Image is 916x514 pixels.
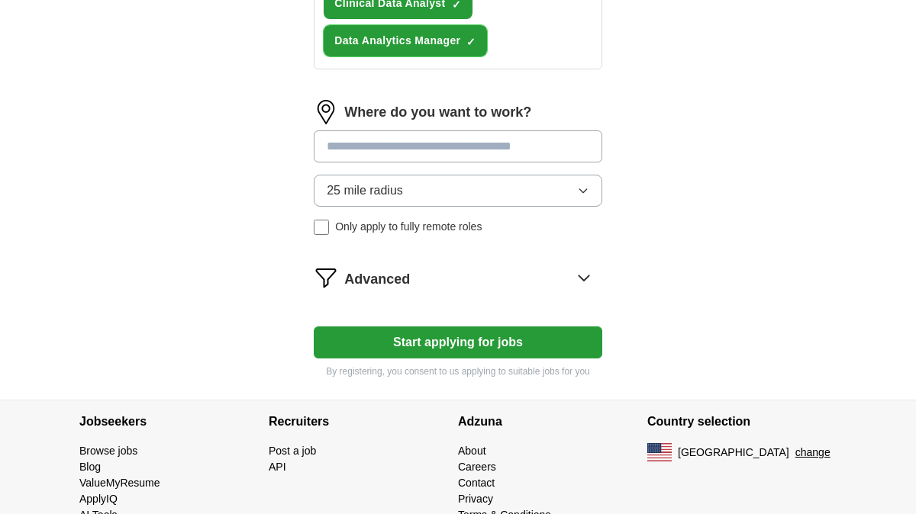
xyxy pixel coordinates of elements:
[344,102,531,123] label: Where do you want to work?
[458,477,495,489] a: Contact
[335,219,482,235] span: Only apply to fully remote roles
[647,443,672,461] img: US flag
[314,326,602,358] button: Start applying for jobs
[79,461,101,473] a: Blog
[795,445,831,461] button: change
[458,461,496,473] a: Careers
[458,445,486,457] a: About
[334,33,460,49] span: Data Analytics Manager
[269,461,286,473] a: API
[314,100,338,124] img: location.png
[269,445,316,457] a: Post a job
[327,182,403,200] span: 25 mile radius
[314,365,602,378] p: By registering, you consent to us applying to suitable jobs for you
[314,220,329,235] input: Only apply to fully remote roles
[314,175,602,207] button: 25 mile radius
[79,477,160,489] a: ValueMyResume
[647,400,837,443] h4: Country selection
[458,493,493,505] a: Privacy
[466,36,476,48] span: ✓
[79,493,118,505] a: ApplyIQ
[79,445,137,457] a: Browse jobs
[344,269,410,290] span: Advanced
[314,265,338,290] img: filter
[324,25,487,56] button: Data Analytics Manager✓
[678,445,789,461] span: [GEOGRAPHIC_DATA]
